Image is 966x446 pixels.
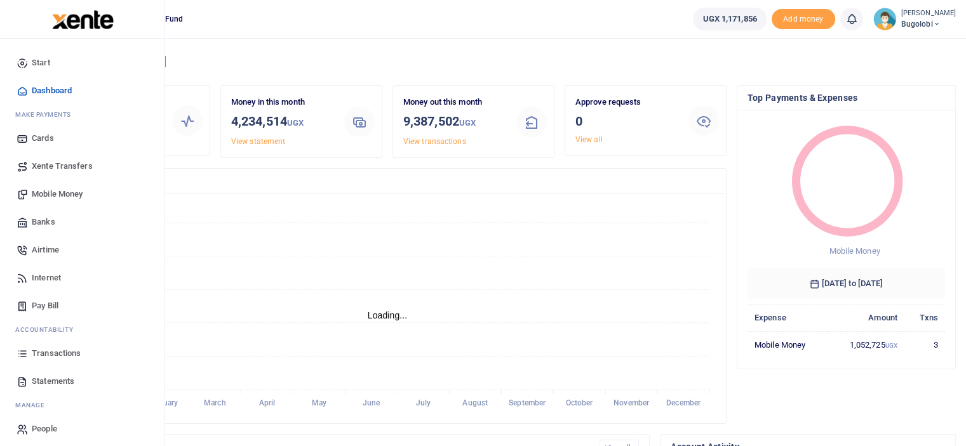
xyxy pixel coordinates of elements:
[403,96,506,109] p: Money out this month
[363,398,380,407] tspan: June
[32,347,81,360] span: Transactions
[10,152,154,180] a: Xente Transfers
[10,49,154,77] a: Start
[772,9,835,30] li: Toup your wallet
[10,264,154,292] a: Internet
[748,268,945,299] h6: [DATE] to [DATE]
[32,188,83,200] span: Mobile Money
[10,124,154,152] a: Cards
[901,8,956,19] small: [PERSON_NAME]
[10,208,154,236] a: Banks
[772,13,835,23] a: Add money
[32,56,50,69] span: Start
[259,398,276,407] tspan: April
[10,367,154,395] a: Statements
[147,398,178,407] tspan: February
[10,77,154,105] a: Dashboard
[231,96,334,109] p: Money in this month
[32,132,54,145] span: Cards
[415,398,430,407] tspan: July
[32,84,72,97] span: Dashboard
[509,398,546,407] tspan: September
[614,398,650,407] tspan: November
[829,246,880,256] span: Mobile Money
[873,8,896,30] img: profile-user
[666,398,701,407] tspan: December
[459,118,476,128] small: UGX
[10,292,154,320] a: Pay Bill
[52,10,114,29] img: logo-large
[32,299,58,312] span: Pay Bill
[885,342,897,349] small: UGX
[403,112,506,133] h3: 9,387,502
[688,8,771,30] li: Wallet ballance
[22,110,71,119] span: ake Payments
[32,423,57,435] span: People
[32,244,59,256] span: Airtime
[10,180,154,208] a: Mobile Money
[702,13,756,25] span: UGX 1,171,856
[748,304,828,331] th: Expense
[231,112,334,133] h3: 4,234,514
[32,375,74,388] span: Statements
[10,105,154,124] li: M
[901,18,956,30] span: Bugolobi
[51,14,114,23] a: logo-small logo-large logo-large
[904,304,945,331] th: Txns
[828,331,904,358] td: 1,052,725
[772,9,835,30] span: Add money
[575,112,678,131] h3: 0
[575,96,678,109] p: Approve requests
[828,304,904,331] th: Amount
[231,137,285,146] a: View statement
[32,272,61,284] span: Internet
[10,320,154,339] li: Ac
[575,135,603,144] a: View all
[10,415,154,443] a: People
[10,236,154,264] a: Airtime
[204,398,226,407] tspan: March
[10,339,154,367] a: Transactions
[748,331,828,358] td: Mobile Money
[59,174,716,188] h4: Transactions Overview
[462,398,488,407] tspan: August
[312,398,326,407] tspan: May
[566,398,594,407] tspan: October
[25,325,73,334] span: countability
[287,118,304,128] small: UGX
[748,91,945,105] h4: Top Payments & Expenses
[403,137,466,146] a: View transactions
[22,400,45,410] span: anage
[873,8,956,30] a: profile-user [PERSON_NAME] Bugolobi
[10,395,154,415] li: M
[48,55,956,69] h4: Hello [PERSON_NAME]
[32,216,55,228] span: Banks
[693,8,766,30] a: UGX 1,171,856
[32,160,93,173] span: Xente Transfers
[368,310,408,320] text: Loading...
[904,331,945,358] td: 3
